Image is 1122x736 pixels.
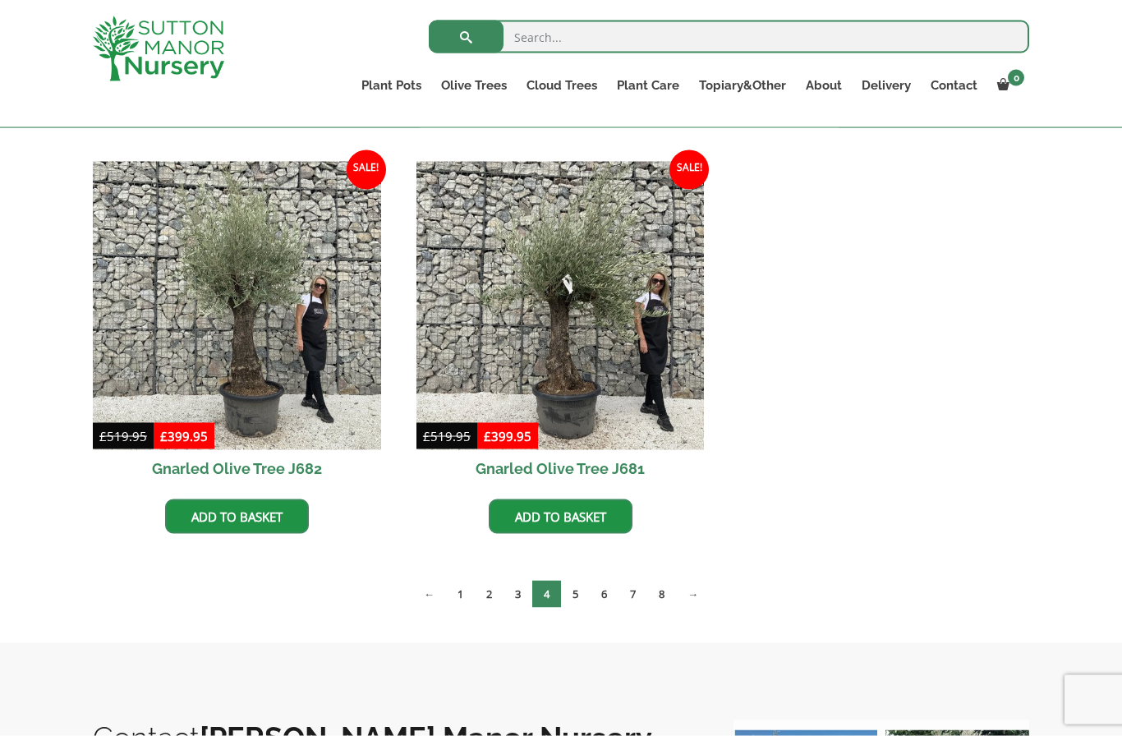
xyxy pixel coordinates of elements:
[93,450,381,487] h2: Gnarled Olive Tree J682
[416,162,705,450] img: Gnarled Olive Tree J681
[852,74,921,97] a: Delivery
[1008,70,1024,86] span: 0
[423,428,471,444] bdi: 519.95
[484,428,491,444] span: £
[590,581,618,608] a: Page 6
[93,162,381,450] img: Gnarled Olive Tree J682
[165,499,309,534] a: Add to basket: “Gnarled Olive Tree J682”
[484,428,531,444] bdi: 399.95
[676,581,710,608] a: →
[647,581,676,608] a: Page 8
[489,499,632,534] a: Add to basket: “Gnarled Olive Tree J681”
[93,162,381,487] a: Sale! Gnarled Olive Tree J682
[669,150,709,190] span: Sale!
[431,74,517,97] a: Olive Trees
[446,581,475,608] a: Page 1
[561,581,590,608] a: Page 5
[689,74,796,97] a: Topiary&Other
[607,74,689,97] a: Plant Care
[160,428,208,444] bdi: 399.95
[423,428,430,444] span: £
[987,74,1029,97] a: 0
[517,74,607,97] a: Cloud Trees
[416,162,705,487] a: Sale! Gnarled Olive Tree J681
[347,150,386,190] span: Sale!
[504,581,532,608] a: Page 3
[532,581,561,608] span: Page 4
[93,16,224,81] img: logo
[429,21,1029,53] input: Search...
[160,428,168,444] span: £
[618,581,647,608] a: Page 7
[99,428,107,444] span: £
[412,581,446,608] a: ←
[416,450,705,487] h2: Gnarled Olive Tree J681
[352,74,431,97] a: Plant Pots
[796,74,852,97] a: About
[93,580,1029,614] nav: Product Pagination
[475,581,504,608] a: Page 2
[921,74,987,97] a: Contact
[99,428,147,444] bdi: 519.95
